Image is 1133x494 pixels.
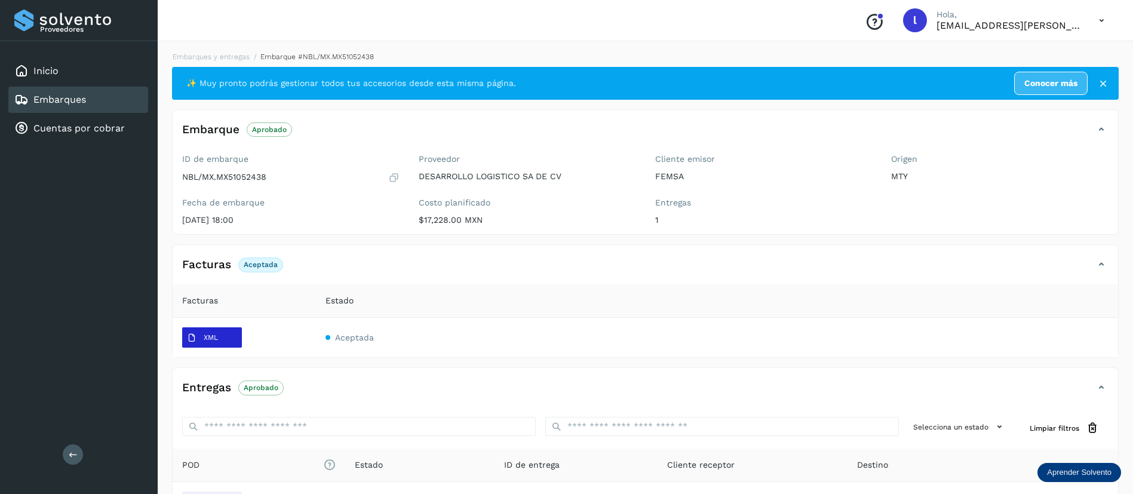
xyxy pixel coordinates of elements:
p: $17,228.00 MXN [419,215,636,225]
p: 1 [655,215,873,225]
label: Fecha de embarque [182,198,400,208]
h4: Embarque [182,123,240,137]
a: Embarques [33,94,86,105]
nav: breadcrumb [172,51,1119,62]
p: Aprobado [252,125,287,134]
span: Limpiar filtros [1030,423,1079,434]
p: lauraamalia.castillo@xpertal.com [937,20,1080,31]
p: MTY [891,171,1109,182]
div: Aprender Solvento [1037,463,1121,482]
p: NBL/MX.MX51052438 [182,172,266,182]
a: Embarques y entregas [173,53,250,61]
span: Estado [355,459,383,471]
p: [DATE] 18:00 [182,215,400,225]
span: Aceptada [335,333,374,342]
button: Selecciona un estado [908,417,1011,437]
label: Costo planificado [419,198,636,208]
label: Entregas [655,198,873,208]
h4: Facturas [182,258,231,272]
button: Limpiar filtros [1020,417,1109,439]
h4: Entregas [182,381,231,395]
span: POD [182,459,336,471]
div: EntregasAprobado [173,378,1118,407]
div: EmbarqueAprobado [173,119,1118,149]
span: Facturas [182,294,218,307]
span: Estado [326,294,354,307]
label: ID de embarque [182,154,400,164]
button: XML [182,327,242,348]
a: Inicio [33,65,59,76]
span: ✨ Muy pronto podrás gestionar todos tus accesorios desde esta misma página. [186,77,516,90]
p: XML [204,333,218,342]
p: Aprobado [244,383,278,392]
p: Proveedores [40,25,143,33]
div: Embarques [8,87,148,113]
span: Embarque #NBL/MX.MX51052438 [260,53,374,61]
label: Origen [891,154,1109,164]
label: Cliente emisor [655,154,873,164]
p: Hola, [937,10,1080,20]
div: Inicio [8,58,148,84]
div: FacturasAceptada [173,254,1118,284]
span: Cliente receptor [667,459,735,471]
p: Aprender Solvento [1047,468,1111,477]
span: ID de entrega [504,459,560,471]
span: Destino [857,459,888,471]
p: Aceptada [244,260,278,269]
a: Conocer más [1014,72,1088,95]
div: Cuentas por cobrar [8,115,148,142]
label: Proveedor [419,154,636,164]
a: Cuentas por cobrar [33,122,125,134]
p: DESARROLLO LOGISTICO SA DE CV [419,171,636,182]
p: FEMSA [655,171,873,182]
